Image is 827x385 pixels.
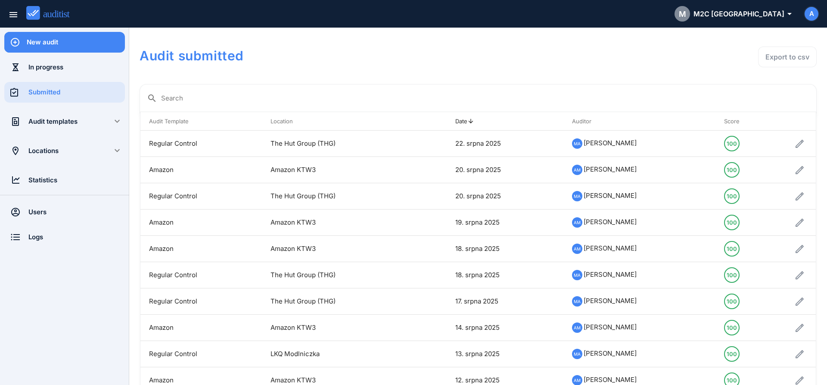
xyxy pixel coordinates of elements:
[668,3,798,24] button: MM2C [GEOGRAPHIC_DATA]
[447,112,563,131] th: Date: Sorted descending. Activate to remove sorting.
[809,9,814,19] span: A
[140,341,262,367] td: Regular Control
[4,111,101,132] a: Audit templates
[727,242,737,256] div: 100
[447,157,563,183] td: 20. srpna 2025
[574,270,581,280] span: MA
[584,218,637,226] span: [PERSON_NAME]
[447,236,563,262] td: 18. srpna 2025
[727,137,737,150] div: 100
[140,315,262,341] td: Amazon
[804,6,819,22] button: A
[727,216,737,229] div: 100
[727,321,737,335] div: 100
[584,323,637,331] span: [PERSON_NAME]
[415,112,447,131] th: : Not sorted.
[262,236,415,262] td: Amazon KTW3
[755,112,816,131] th: : Not sorted.
[262,341,415,367] td: LKQ Modlniczka
[727,347,737,361] div: 100
[4,227,125,247] a: Logs
[574,323,581,332] span: AM
[27,38,125,47] div: New audit
[28,207,125,217] div: Users
[679,8,686,20] span: M
[584,139,637,147] span: [PERSON_NAME]
[447,210,563,236] td: 19. srpna 2025
[584,191,637,200] span: [PERSON_NAME]
[727,189,737,203] div: 100
[262,157,415,183] td: Amazon KTW3
[584,270,637,279] span: [PERSON_NAME]
[574,191,581,201] span: MA
[584,297,637,305] span: [PERSON_NAME]
[584,376,637,384] span: [PERSON_NAME]
[715,112,755,131] th: Score: Not sorted. Activate to sort ascending.
[140,157,262,183] td: Amazon
[584,349,637,357] span: [PERSON_NAME]
[140,262,262,288] td: Regular Control
[727,268,737,282] div: 100
[140,236,262,262] td: Amazon
[262,112,415,131] th: Location: Not sorted. Activate to sort ascending.
[140,47,546,65] h1: Audit submitted
[574,376,581,385] span: AM
[28,63,125,72] div: In progress
[4,57,125,78] a: In progress
[28,175,125,185] div: Statistics
[28,88,125,97] div: Submitted
[8,9,19,20] i: menu
[262,262,415,288] td: The Hut Group (THG)
[4,170,125,191] a: Statistics
[262,183,415,210] td: The Hut Group (THG)
[727,294,737,308] div: 100
[574,244,581,254] span: AM
[26,6,78,20] img: auditist_logo_new.svg
[447,315,563,341] td: 14. srpna 2025
[28,146,101,156] div: Locations
[112,145,122,156] i: keyboard_arrow_down
[447,183,563,210] td: 20. srpna 2025
[447,288,563,315] td: 17. srpna 2025
[4,82,125,103] a: Submitted
[140,112,262,131] th: Audit Template: Not sorted. Activate to sort ascending.
[140,131,262,157] td: Regular Control
[574,218,581,227] span: AM
[727,163,737,177] div: 100
[574,297,581,306] span: MA
[584,244,637,252] span: [PERSON_NAME]
[574,139,581,148] span: MA
[447,341,563,367] td: 13. srpna 2025
[563,112,715,131] th: Auditor: Not sorted. Activate to sort ascending.
[140,210,262,236] td: Amazon
[675,6,791,22] div: M2C [GEOGRAPHIC_DATA]
[765,52,809,62] div: Export to csv
[262,210,415,236] td: Amazon KTW3
[147,93,157,103] i: search
[262,315,415,341] td: Amazon KTW3
[447,131,563,157] td: 22. srpna 2025
[584,165,637,173] span: [PERSON_NAME]
[28,117,101,126] div: Audit templates
[140,183,262,210] td: Regular Control
[112,116,122,126] i: keyboard_arrow_down
[140,288,262,315] td: Regular Control
[4,202,125,222] a: Users
[4,141,101,161] a: Locations
[28,232,125,242] div: Logs
[574,349,581,359] span: MA
[758,47,817,67] button: Export to csv
[574,165,581,175] span: AM
[262,288,415,315] td: The Hut Group (THG)
[784,9,791,19] i: arrow_drop_down_outlined
[467,118,474,125] i: arrow_upward
[447,262,563,288] td: 18. srpna 2025
[161,91,809,105] input: Search
[262,131,415,157] td: The Hut Group (THG)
